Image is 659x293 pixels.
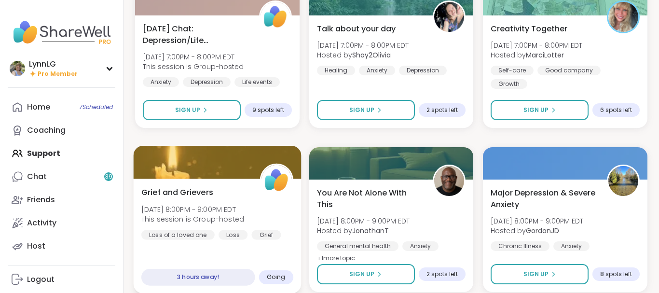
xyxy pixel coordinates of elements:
div: Growth [491,79,527,89]
a: Friends [8,188,115,211]
span: [DATE] Chat: Depression/Life Challenges [143,23,248,46]
span: 7 Scheduled [79,103,113,111]
div: Grief [251,230,281,239]
span: [DATE] 8:00PM - 9:00PM EDT [317,216,410,226]
a: Activity [8,211,115,235]
div: Coaching [27,125,66,136]
button: Sign Up [491,264,589,284]
span: [DATE] 7:00PM - 8:00PM EDT [491,41,582,50]
div: LynnLG [29,59,78,70]
div: Life events [234,77,280,87]
div: Friends [27,195,55,205]
div: Anxiety [553,241,590,251]
div: Good company [537,66,601,75]
span: [DATE] 7:00PM - 8:00PM EDT [143,52,244,62]
div: Self-care [491,66,534,75]
span: Talk about your day [317,23,396,35]
span: [DATE] 8:00PM - 9:00PM EDT [141,204,244,214]
span: Creativity Together [491,23,567,35]
b: GordonJD [526,226,559,236]
span: Going [267,273,286,281]
span: 6 spots left [600,106,632,114]
span: This session is Group-hosted [141,214,244,224]
span: Sign Up [349,270,374,279]
span: Sign Up [175,106,200,114]
div: 3 hours away! [141,269,255,286]
img: JonathanT [434,166,464,196]
span: Hosted by [317,226,410,236]
div: Logout [27,274,55,285]
a: Home7Scheduled [8,96,115,119]
span: Pro Member [38,70,78,78]
span: Major Depression & Severe Anxiety [491,187,596,210]
img: LynnLG [10,61,25,76]
img: ShareWell [261,165,291,195]
div: Healing [317,66,355,75]
span: Hosted by [491,50,582,60]
button: Sign Up [491,100,589,120]
button: Sign Up [317,100,415,120]
span: This session is Group-hosted [143,62,244,71]
img: ShareWell [261,2,290,32]
div: Anxiety [359,66,395,75]
span: 2 spots left [426,270,458,278]
div: Activity [27,218,56,228]
img: Shay2Olivia [434,2,464,32]
a: Chat39 [8,165,115,188]
div: Home [27,102,50,112]
span: Hosted by [317,50,409,60]
span: Sign Up [349,106,374,114]
div: General mental health [317,241,398,251]
span: [DATE] 7:00PM - 8:00PM EDT [317,41,409,50]
div: Loss [219,230,247,239]
b: JonathanT [352,226,389,236]
div: Depression [183,77,231,87]
span: 2 spots left [426,106,458,114]
span: 39 [105,173,112,181]
div: Anxiety [402,241,439,251]
span: Grief and Grievers [141,186,213,198]
span: 8 spots left [600,270,632,278]
button: Sign Up [317,264,415,284]
span: 9 spots left [252,106,284,114]
span: [DATE] 8:00PM - 9:00PM EDT [491,216,583,226]
div: Chat [27,171,47,182]
img: MarciLotter [608,2,638,32]
a: Coaching [8,119,115,142]
button: Sign Up [143,100,241,120]
b: MarciLotter [526,50,564,60]
div: Loss of a loved one [141,230,215,239]
a: Host [8,235,115,258]
div: Anxiety [143,77,179,87]
a: Logout [8,268,115,291]
span: Sign Up [523,106,549,114]
div: Host [27,241,45,251]
span: You Are Not Alone With This [317,187,423,210]
img: ShareWell Nav Logo [8,15,115,49]
img: GordonJD [608,166,638,196]
span: Hosted by [491,226,583,236]
div: Depression [399,66,447,75]
span: Sign Up [523,270,549,279]
b: Shay2Olivia [352,50,391,60]
div: Chronic Illness [491,241,549,251]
